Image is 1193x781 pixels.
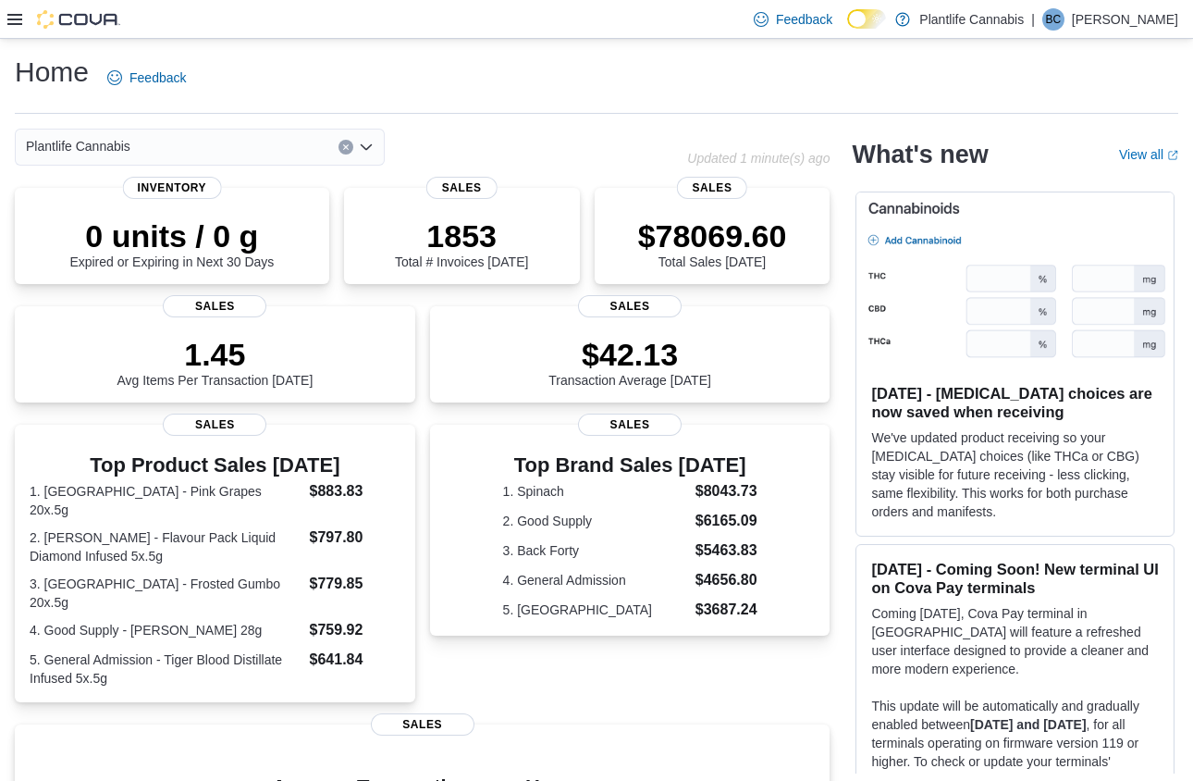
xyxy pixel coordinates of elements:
[871,428,1159,521] p: We've updated product receiving so your [MEDICAL_DATA] choices (like THCa or CBG) stay visible fo...
[1042,8,1064,31] div: Beau Cadrin
[503,571,688,589] dt: 4. General Admission
[695,599,757,621] dd: $3687.24
[871,384,1159,421] h3: [DATE] - [MEDICAL_DATA] choices are now saved when receiving
[310,480,400,502] dd: $883.83
[100,59,193,96] a: Feedback
[746,1,840,38] a: Feedback
[1072,8,1178,31] p: [PERSON_NAME]
[371,713,474,736] span: Sales
[163,414,266,436] span: Sales
[310,649,400,671] dd: $641.84
[548,336,711,373] p: $42.13
[1031,8,1035,31] p: |
[503,482,688,501] dt: 1. Spinach
[15,54,89,91] h1: Home
[30,482,302,519] dt: 1. [GEOGRAPHIC_DATA] - Pink Grapes 20x.5g
[359,140,374,155] button: Open list of options
[503,512,688,530] dt: 2. Good Supply
[852,140,988,169] h2: What's new
[1046,8,1062,31] span: BC
[69,217,274,254] p: 0 units / 0 g
[117,336,313,373] p: 1.45
[163,295,266,317] span: Sales
[503,454,757,477] h3: Top Brand Sales [DATE]
[687,151,830,166] p: Updated 1 minute(s) ago
[871,604,1159,678] p: Coming [DATE], Cova Pay terminal in [GEOGRAPHIC_DATA] will feature a refreshed user interface des...
[1119,147,1178,162] a: View allExternal link
[1167,150,1178,161] svg: External link
[919,8,1024,31] p: Plantlife Cannabis
[578,414,682,436] span: Sales
[30,621,302,639] dt: 4. Good Supply - [PERSON_NAME] 28g
[117,336,313,388] div: Avg Items Per Transaction [DATE]
[695,539,757,562] dd: $5463.83
[638,217,787,269] div: Total Sales [DATE]
[30,651,302,688] dt: 5. General Admission - Tiger Blood Distillate Infused 5x.5g
[338,140,353,155] button: Clear input
[970,717,1086,732] strong: [DATE] and [DATE]
[638,217,787,254] p: $78069.60
[426,177,497,199] span: Sales
[695,510,757,532] dd: $6165.09
[695,569,757,591] dd: $4656.80
[578,295,682,317] span: Sales
[30,575,302,612] dt: 3. [GEOGRAPHIC_DATA] - Frosted Gumbo 20x.5g
[37,10,120,29] img: Cova
[695,480,757,502] dd: $8043.73
[26,135,130,157] span: Plantlife Cannabis
[129,68,186,87] span: Feedback
[677,177,747,199] span: Sales
[123,177,222,199] span: Inventory
[395,217,528,269] div: Total # Invoices [DATE]
[847,29,848,30] span: Dark Mode
[69,217,274,269] div: Expired or Expiring in Next 30 Days
[847,9,886,29] input: Dark Mode
[548,336,711,388] div: Transaction Average [DATE]
[310,619,400,641] dd: $759.92
[871,560,1159,597] h3: [DATE] - Coming Soon! New terminal UI on Cova Pay terminals
[310,573,400,595] dd: $779.85
[503,541,688,560] dt: 3. Back Forty
[30,454,400,477] h3: Top Product Sales [DATE]
[395,217,528,254] p: 1853
[503,601,688,619] dt: 5. [GEOGRAPHIC_DATA]
[30,528,302,565] dt: 2. [PERSON_NAME] - Flavour Pack Liquid Diamond Infused 5x.5g
[776,10,832,29] span: Feedback
[310,527,400,549] dd: $797.80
